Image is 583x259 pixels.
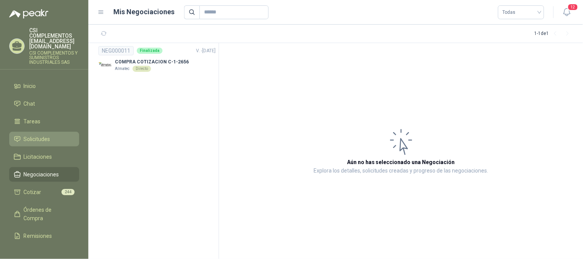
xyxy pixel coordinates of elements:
a: Chat [9,96,79,111]
div: NEG000011 [98,46,134,55]
a: Remisiones [9,229,79,243]
button: 12 [560,5,574,19]
p: CSI COMPLEMENTOS Y SUMINISTROS INDUSTRIALES SAS [29,51,79,65]
span: Negociaciones [24,170,59,179]
span: Cotizar [24,188,42,196]
a: NEG000011FinalizadaV. -[DATE] Company LogoCOMPRA COTIZACION C-1-2656AlmatecDirecto [98,46,216,72]
span: 244 [61,189,75,195]
span: Órdenes de Compra [24,206,72,222]
div: Directo [133,66,151,72]
p: Explora los detalles, solicitudes creadas y progreso de las negociaciones. [314,166,488,176]
span: V. - [DATE] [196,48,216,53]
p: COMPRA COTIZACION C-1-2656 [115,58,189,66]
span: Tareas [24,117,41,126]
a: Solicitudes [9,132,79,146]
a: Negociaciones [9,167,79,182]
a: Licitaciones [9,149,79,164]
h1: Mis Negociaciones [114,7,175,17]
a: Órdenes de Compra [9,203,79,226]
div: 1 - 1 de 1 [535,28,574,40]
span: Todas [503,7,540,18]
a: Inicio [9,79,79,93]
a: Cotizar244 [9,185,79,199]
span: Licitaciones [24,153,52,161]
a: Tareas [9,114,79,129]
span: Inicio [24,82,36,90]
img: Logo peakr [9,9,48,18]
span: Chat [24,100,35,108]
span: 12 [568,3,578,11]
p: Almatec [115,66,130,72]
h3: Aún no has seleccionado una Negociación [347,158,455,166]
span: Remisiones [24,232,52,240]
span: Solicitudes [24,135,50,143]
div: Finalizada [137,48,163,54]
p: CSI COMPLEMENTOS [EMAIL_ADDRESS][DOMAIN_NAME] [29,28,79,49]
img: Company Logo [98,58,112,72]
